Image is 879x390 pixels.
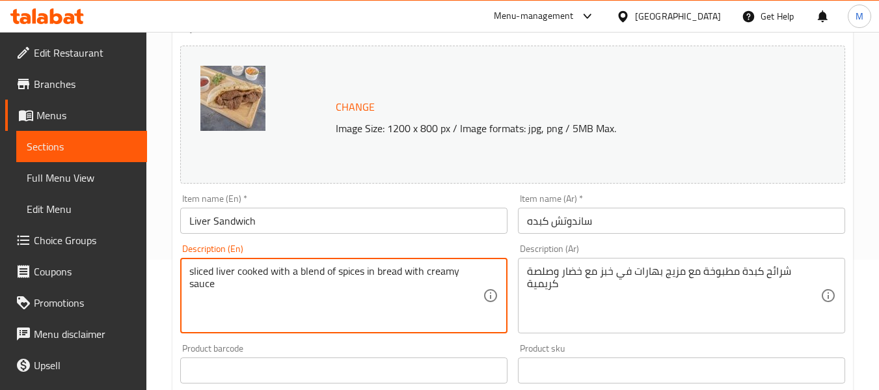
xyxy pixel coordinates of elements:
span: Full Menu View [27,170,137,186]
span: Menu disclaimer [34,326,137,342]
textarea: sliced liver cooked with a blend of spices in bread with creamy sauce [189,265,483,327]
a: Coupons [5,256,147,287]
div: Menu-management [494,8,574,24]
a: Menus [5,100,147,131]
span: Choice Groups [34,232,137,248]
a: Edit Restaurant [5,37,147,68]
span: Upsell [34,357,137,373]
span: Edit Restaurant [34,45,137,61]
input: Please enter product barcode [180,357,507,383]
span: Coupons [34,264,137,279]
a: Menu disclaimer [5,318,147,350]
span: M [856,9,863,23]
span: Change [336,98,375,117]
p: Image Size: 1200 x 800 px / Image formats: jpg, png / 5MB Max. [331,120,799,136]
span: Menus [36,107,137,123]
input: Enter name Ar [518,208,845,234]
img: %D8%B1%D8%BA%D9%8A%D9%81_%D9%83%D8%A8%D8%AF%D9%87638937024104250577.jpg [200,66,265,131]
button: Change [331,94,380,120]
a: Full Menu View [16,162,147,193]
a: Edit Menu [16,193,147,225]
div: [GEOGRAPHIC_DATA] [635,9,721,23]
span: Promotions [34,295,137,311]
input: Please enter product sku [518,357,845,383]
a: Sections [16,131,147,162]
h2: Update Liver Sandwich [180,15,845,35]
input: Enter name En [180,208,507,234]
span: Sections [27,139,137,154]
a: Promotions [5,287,147,318]
a: Upsell [5,350,147,381]
a: Branches [5,68,147,100]
a: Choice Groups [5,225,147,256]
textarea: شرائح كبدة مطبوخة مع مزيج بهارات في خبز مع خضار وصلصة كريمية [527,265,820,327]
span: Edit Menu [27,201,137,217]
span: Branches [34,76,137,92]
